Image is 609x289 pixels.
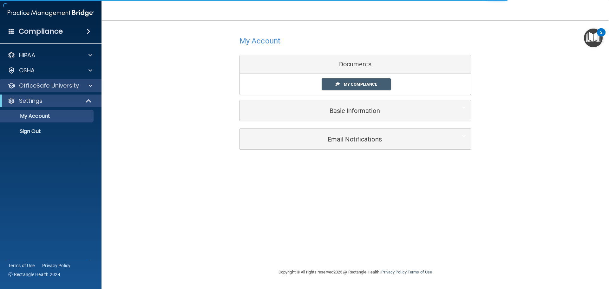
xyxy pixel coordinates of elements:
a: Basic Information [245,103,466,118]
p: OfficeSafe University [19,82,79,89]
div: 2 [600,32,602,41]
p: Settings [19,97,43,105]
h5: Email Notifications [245,136,447,143]
a: Email Notifications [245,132,466,146]
img: PMB logo [8,7,94,19]
a: HIPAA [8,51,92,59]
h4: Compliance [19,27,63,36]
h4: My Account [239,37,280,45]
span: Ⓒ Rectangle Health 2024 [8,271,60,278]
p: HIPAA [19,51,35,59]
a: Settings [8,97,92,105]
span: My Compliance [344,82,377,87]
a: OfficeSafe University [8,82,92,89]
div: Copyright © All rights reserved 2025 @ Rectangle Health | | [239,262,471,282]
a: Privacy Policy [381,270,406,274]
p: My Account [4,113,91,119]
a: OSHA [8,67,92,74]
p: Sign Out [4,128,91,135]
h5: Basic Information [245,107,447,114]
a: Terms of Use [8,262,35,269]
a: Privacy Policy [42,262,71,269]
a: Terms of Use [408,270,432,274]
button: Open Resource Center, 2 new notifications [584,29,603,47]
p: OSHA [19,67,35,74]
div: Documents [240,55,471,74]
